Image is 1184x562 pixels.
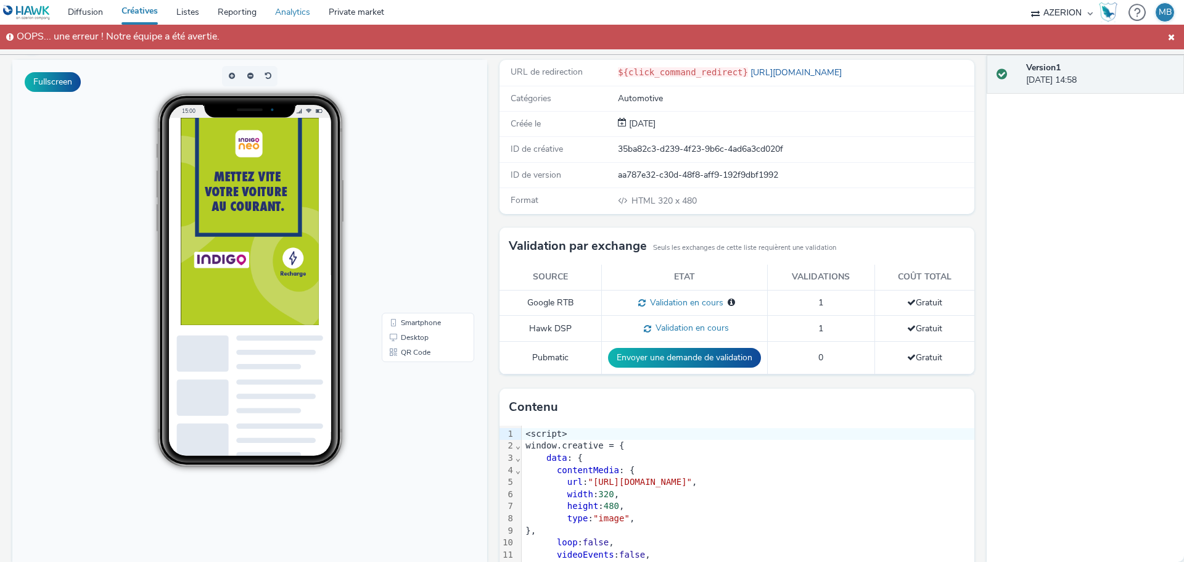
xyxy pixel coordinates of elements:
[499,500,515,513] div: 7
[499,316,601,342] td: Hawk DSP
[546,453,567,463] span: data
[1026,62,1061,73] strong: Version 1
[567,513,588,523] span: type
[499,489,515,501] div: 6
[598,489,614,499] span: 320
[499,342,601,374] td: Pubmatic
[522,549,974,561] div: : ,
[588,477,692,487] span: "[URL][DOMAIN_NAME]"
[509,398,558,416] h3: Contenu
[522,428,974,440] div: <script>
[651,322,729,334] span: Validation en cours
[499,452,515,465] div: 3
[388,259,429,267] span: Smartphone
[499,465,515,477] div: 4
[604,501,619,511] span: 480
[818,323,823,334] span: 1
[499,525,515,537] div: 9
[907,297,942,308] span: Gratuit
[646,297,723,308] span: Validation en cours
[511,194,538,206] span: Format
[1159,3,1172,22] div: MB
[583,537,609,547] span: false
[627,118,656,130] div: Création 14 octobre 2025, 14:58
[509,237,647,255] h3: Validation par exchange
[874,265,974,290] th: Coût total
[1026,62,1174,87] div: [DATE] 14:58
[630,195,697,207] span: 320 x 480
[515,453,521,463] span: Fold line
[522,452,974,465] div: : {
[818,352,823,363] span: 0
[511,118,541,130] span: Créée le
[767,265,874,290] th: Validations
[907,352,942,363] span: Gratuit
[511,93,551,104] span: Catégories
[557,465,619,475] span: contentMedia
[608,348,761,368] button: Envoyer une demande de validation
[522,513,974,525] div: : ,
[522,476,974,489] div: : ,
[618,67,748,77] code: ${click_command_redirect}
[511,66,583,78] span: URL de redirection
[567,489,593,499] span: width
[627,118,656,130] span: [DATE]
[372,255,459,270] li: Smartphone
[1099,2,1117,22] img: Hawk Academy
[567,501,599,511] span: height
[618,169,973,181] div: aa787e32-c30d-48f8-aff9-192f9dbf1992
[593,513,630,523] span: "image"
[522,525,974,537] div: },
[618,143,973,155] div: 35ba82c3-d239-4f23-9b6c-4ad6a3cd020f
[818,297,823,308] span: 1
[499,265,601,290] th: Source
[499,440,515,452] div: 2
[499,537,515,549] div: 10
[388,289,418,296] span: QR Code
[511,169,561,181] span: ID de version
[557,537,578,547] span: loop
[372,285,459,300] li: QR Code
[515,465,521,475] span: Fold line
[499,290,601,316] td: Google RTB
[522,537,974,549] div: : ,
[618,93,973,105] div: Automotive
[748,67,847,78] a: [URL][DOMAIN_NAME]
[631,195,658,207] span: HTML
[557,550,614,560] span: videoEvents
[499,549,515,561] div: 11
[1099,2,1122,22] a: Hawk Academy
[522,500,974,513] div: : ,
[17,30,1165,44] h4: OOPS... une erreur ! Notre équipe a été avertie.
[511,143,563,155] span: ID de créative
[567,477,583,487] span: url
[25,72,81,92] button: Fullscreen
[515,440,521,450] span: Fold line
[653,243,836,253] small: Seuls les exchanges de cette liste requièrent une validation
[619,550,645,560] span: false
[499,513,515,525] div: 8
[522,489,974,501] div: : ,
[3,5,51,20] img: undefined Logo
[522,440,974,452] div: window.creative = {
[499,428,515,440] div: 1
[601,265,767,290] th: Etat
[907,323,942,334] span: Gratuit
[499,476,515,489] div: 5
[522,465,974,477] div: : {
[170,48,183,54] span: 15:00
[388,274,416,281] span: Desktop
[372,270,459,285] li: Desktop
